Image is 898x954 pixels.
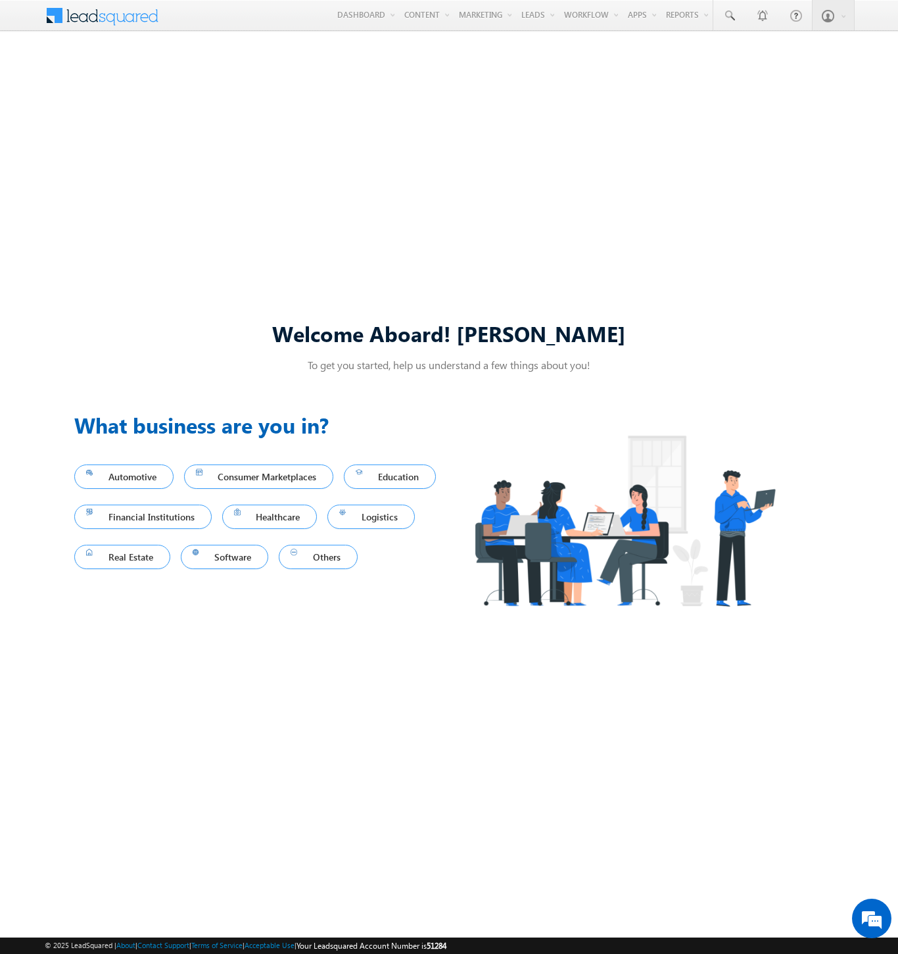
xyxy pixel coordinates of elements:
[86,548,158,566] span: Real Estate
[234,508,306,526] span: Healthcare
[449,409,800,632] img: Industry.png
[196,468,322,486] span: Consumer Marketplaces
[427,941,446,951] span: 51284
[291,548,346,566] span: Others
[74,409,449,441] h3: What business are you in?
[86,508,200,526] span: Financial Institutions
[74,358,824,372] p: To get you started, help us understand a few things about you!
[74,319,824,347] div: Welcome Aboard! [PERSON_NAME]
[245,941,295,949] a: Acceptable Use
[191,941,243,949] a: Terms of Service
[356,468,424,486] span: Education
[86,468,162,486] span: Automotive
[296,941,446,951] span: Your Leadsquared Account Number is
[137,941,189,949] a: Contact Support
[339,508,403,526] span: Logistics
[193,548,257,566] span: Software
[116,941,135,949] a: About
[45,940,446,952] span: © 2025 LeadSquared | | | | |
